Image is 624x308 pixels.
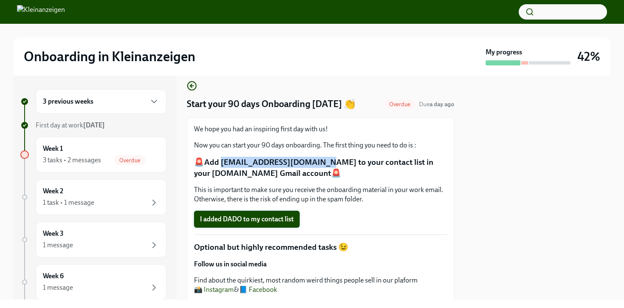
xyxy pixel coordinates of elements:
a: Week 31 message [20,222,166,257]
strong: [DATE] [83,121,105,129]
a: Week 21 task • 1 message [20,179,166,215]
h6: Week 6 [43,271,64,281]
strong: a day ago [430,101,454,108]
div: 3 previous weeks [36,89,166,114]
span: Overdue [384,101,416,107]
h6: Week 2 [43,186,63,196]
a: First day at work[DATE] [20,121,166,130]
h6: 3 previous weeks [43,97,93,106]
strong: Follow us in social media [194,260,267,268]
p: This is important to make sure you receive the onboarding material in your work email. Otherwise,... [194,185,447,204]
span: Due [419,101,454,108]
a: Week 13 tasks • 2 messagesOverdue [20,137,166,172]
a: 📘 Facebook [239,285,277,294]
a: 📸 Instagram [194,285,234,294]
h2: Onboarding in Kleinanzeigen [24,48,195,65]
h4: Start your 90 days Onboarding [DATE] 👏 [187,98,355,110]
p: Now you can start your 90 days onboarding. The first thing you need to do is : [194,141,447,150]
h3: 42% [577,49,600,64]
div: 1 task • 1 message [43,198,94,207]
img: Kleinanzeigen [17,5,65,19]
span: First day at work [36,121,105,129]
p: Find about the quirkiest, most random weird things people sell in our plaform & [194,276,447,294]
div: 1 message [43,240,73,250]
h6: Week 1 [43,144,63,153]
strong: My progress [486,48,522,57]
span: Overdue [114,157,146,164]
div: 1 message [43,283,73,292]
span: I added DADO to my contact list [200,215,294,223]
button: I added DADO to my contact list [194,211,300,228]
h6: Week 3 [43,229,64,238]
div: 3 tasks • 2 messages [43,155,101,165]
a: Week 61 message [20,264,166,300]
span: October 4th, 2025 16:00 [419,100,454,108]
p: We hope you had an inspiring first day with us! [194,124,447,134]
p: 🚨Add [EMAIL_ADDRESS][DOMAIN_NAME] to your contact list in your [DOMAIN_NAME] Gmail account🚨 [194,157,447,178]
p: Optional but highly recommended tasks 😉 [194,242,447,253]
